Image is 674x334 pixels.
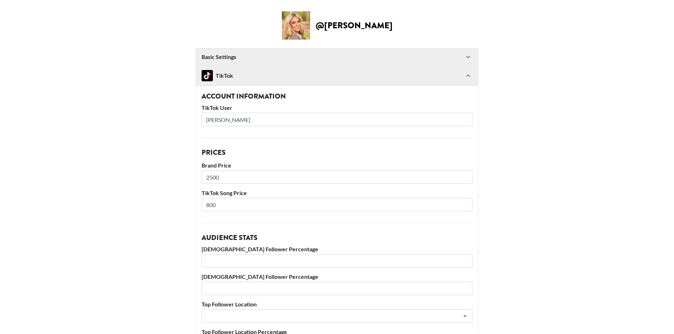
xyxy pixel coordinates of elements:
label: Top Follower Location [202,301,472,308]
label: TikTok Song Price [202,189,472,197]
button: Open [460,311,470,321]
label: [DEMOGRAPHIC_DATA] Follower Percentage [202,273,472,280]
label: TikTok User [202,104,472,111]
h2: @ [PERSON_NAME] [316,21,393,30]
img: TikTok [202,70,213,81]
strong: Basic Settings [202,53,236,60]
div: Basic Settings [196,48,478,65]
img: Creator [282,11,310,40]
label: Brand Price [202,162,472,169]
h3: Audience Stats [202,234,472,241]
div: TikTok [202,70,233,81]
div: TikTokTikTok [196,66,478,86]
h3: Prices [202,149,472,156]
h3: Account Information [202,93,472,100]
label: [DEMOGRAPHIC_DATA] Follower Percentage [202,246,472,253]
